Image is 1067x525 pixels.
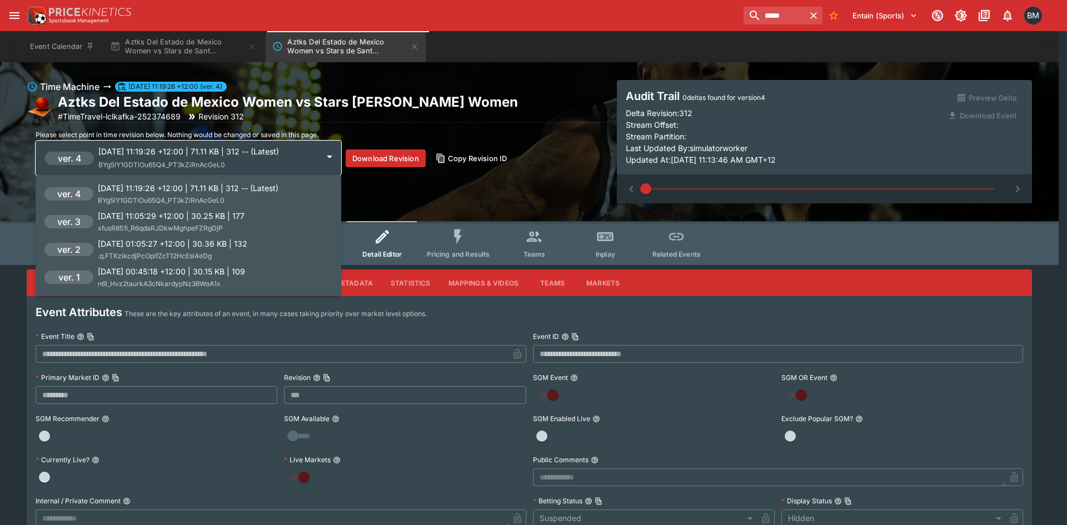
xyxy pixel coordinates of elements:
span: .q.FTKzikcdjPcOpifZcT12HcEsl4eDg [98,252,212,260]
span: n6l_Hvz2taurkA3cNkardypNz36WoA1x [98,279,221,288]
h6: ver. 1 [58,271,80,284]
p: [DATE] 00:45:18 +12:00 | 30.15 KB | 109 [98,266,245,277]
h6: ver. 3 [57,215,81,228]
p: [DATE] 11:19:26 +12:00 | 71.11 KB | 312 -- (Latest) [98,182,278,194]
h6: ver. 2 [57,243,81,256]
p: [DATE] 11:05:29 +12:00 | 30.25 KB | 177 [98,210,245,222]
span: BYg5lY1GDTlOu65Q4_PT3kZiRnAcGeL0 [98,196,225,204]
p: [DATE] 01:05:27 +12:00 | 30.36 KB | 132 [98,238,247,249]
span: xfusR851l_R6qdaRJDkwMghpeFZRgDjP [98,224,223,232]
h6: ver. 4 [57,187,81,201]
